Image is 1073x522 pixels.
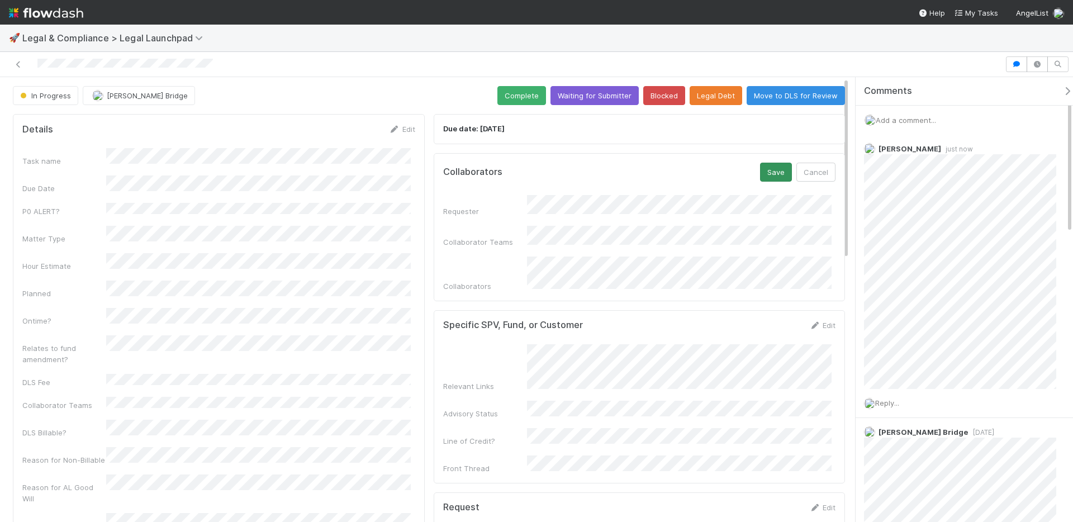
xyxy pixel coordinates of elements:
[22,482,106,504] div: Reason for AL Good Will
[22,400,106,411] div: Collaborator Teams
[443,281,527,292] div: Collaborators
[22,377,106,388] div: DLS Fee
[864,398,875,409] img: avatar_6cb813a7-f212-4ca3-9382-463c76e0b247.png
[1053,8,1064,19] img: avatar_6cb813a7-f212-4ca3-9382-463c76e0b247.png
[918,7,945,18] div: Help
[22,343,106,365] div: Relates to fund amendment?
[968,428,994,436] span: [DATE]
[22,124,53,135] h5: Details
[1016,8,1048,17] span: AngelList
[22,288,106,299] div: Planned
[9,3,83,22] img: logo-inverted-e16ddd16eac7371096b0.svg
[22,155,106,167] div: Task name
[22,427,106,438] div: DLS Billable?
[747,86,845,105] button: Move to DLS for Review
[22,454,106,466] div: Reason for Non-Billable
[643,86,685,105] button: Blocked
[443,320,583,331] h5: Specific SPV, Fund, or Customer
[9,33,20,42] span: 🚀
[443,435,527,447] div: Line of Credit?
[443,206,527,217] div: Requester
[809,503,835,512] a: Edit
[550,86,639,105] button: Waiting for Submitter
[864,426,875,438] img: avatar_4038989c-07b2-403a-8eae-aaaab2974011.png
[22,183,106,194] div: Due Date
[22,260,106,272] div: Hour Estimate
[22,315,106,326] div: Ontime?
[864,86,912,97] span: Comments
[443,502,479,513] h5: Request
[954,7,998,18] a: My Tasks
[796,163,835,182] button: Cancel
[760,163,792,182] button: Save
[865,115,876,126] img: avatar_6cb813a7-f212-4ca3-9382-463c76e0b247.png
[876,116,936,125] span: Add a comment...
[18,91,71,100] span: In Progress
[443,463,527,474] div: Front Thread
[443,408,527,419] div: Advisory Status
[22,206,106,217] div: P0 ALERT?
[497,86,546,105] button: Complete
[879,428,968,436] span: [PERSON_NAME] Bridge
[809,321,835,330] a: Edit
[13,86,78,105] button: In Progress
[954,8,998,17] span: My Tasks
[875,398,899,407] span: Reply...
[22,233,106,244] div: Matter Type
[879,144,941,153] span: [PERSON_NAME]
[389,125,415,134] a: Edit
[443,167,502,178] h5: Collaborators
[864,143,875,154] img: avatar_6cb813a7-f212-4ca3-9382-463c76e0b247.png
[443,381,527,392] div: Relevant Links
[443,124,505,133] strong: Due date: [DATE]
[690,86,742,105] button: Legal Debt
[443,236,527,248] div: Collaborator Teams
[22,32,208,44] span: Legal & Compliance > Legal Launchpad
[941,145,973,153] span: just now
